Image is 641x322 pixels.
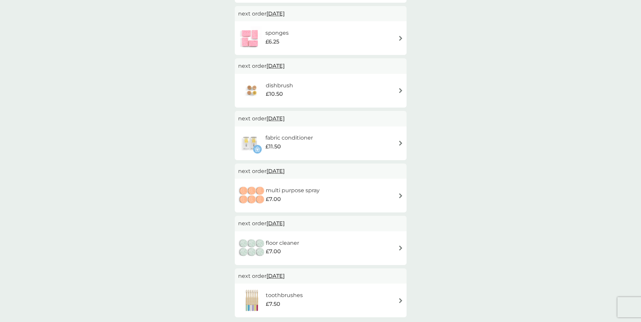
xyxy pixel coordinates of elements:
img: arrow right [398,141,403,146]
h6: floor cleaner [266,239,299,247]
img: dishbrush [238,79,266,103]
span: £6.25 [265,37,279,46]
img: fabric conditioner [238,131,262,155]
h6: dishbrush [266,81,293,90]
span: [DATE] [266,165,285,178]
img: multi purpose spray [238,184,266,207]
span: [DATE] [266,112,285,125]
span: £7.00 [266,247,281,256]
img: floor cleaner [238,236,266,260]
p: next order [238,167,403,176]
img: sponges [238,26,262,50]
span: £10.50 [266,90,283,98]
img: arrow right [398,193,403,198]
span: £7.50 [266,300,280,309]
span: [DATE] [266,269,285,283]
img: arrow right [398,88,403,93]
h6: fabric conditioner [265,134,313,142]
h6: toothbrushes [266,291,303,300]
p: next order [238,62,403,70]
p: next order [238,114,403,123]
img: arrow right [398,298,403,303]
p: next order [238,9,403,18]
img: arrow right [398,36,403,41]
h6: multi purpose spray [266,186,320,195]
p: next order [238,219,403,228]
span: £7.00 [266,195,281,204]
span: [DATE] [266,59,285,72]
span: [DATE] [266,7,285,20]
img: arrow right [398,245,403,251]
span: [DATE] [266,217,285,230]
span: £11.50 [265,142,281,151]
img: toothbrushes [238,289,266,312]
h6: sponges [265,29,289,37]
p: next order [238,272,403,281]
